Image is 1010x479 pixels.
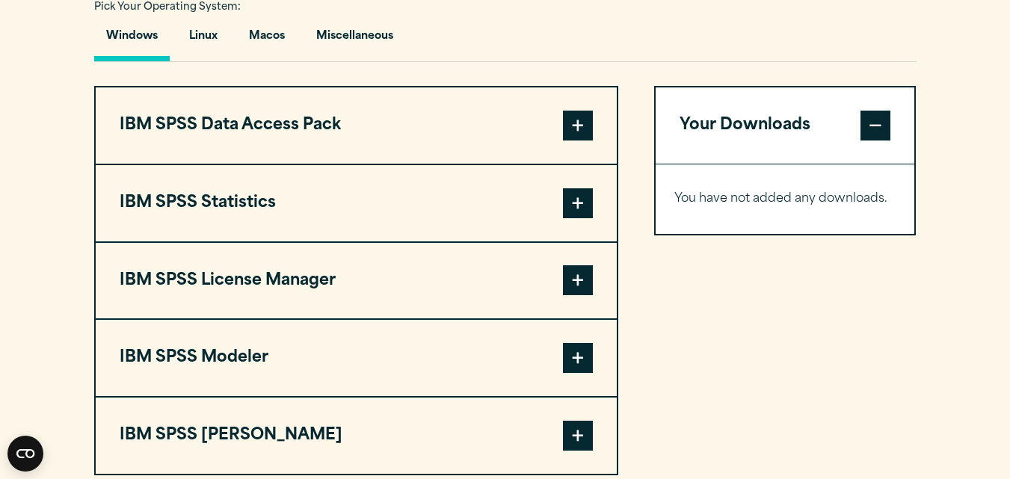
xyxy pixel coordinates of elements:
button: IBM SPSS Modeler [96,320,617,396]
button: Linux [177,19,230,61]
button: Miscellaneous [304,19,405,61]
p: You have not added any downloads. [674,188,896,210]
button: Macos [237,19,297,61]
div: Your Downloads [656,164,915,234]
button: IBM SPSS Data Access Pack [96,87,617,164]
span: Pick Your Operating System: [94,2,241,12]
button: IBM SPSS License Manager [96,243,617,319]
button: Windows [94,19,170,61]
button: IBM SPSS [PERSON_NAME] [96,398,617,474]
button: Open CMP widget [7,436,43,472]
button: Your Downloads [656,87,915,164]
button: IBM SPSS Statistics [96,165,617,241]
